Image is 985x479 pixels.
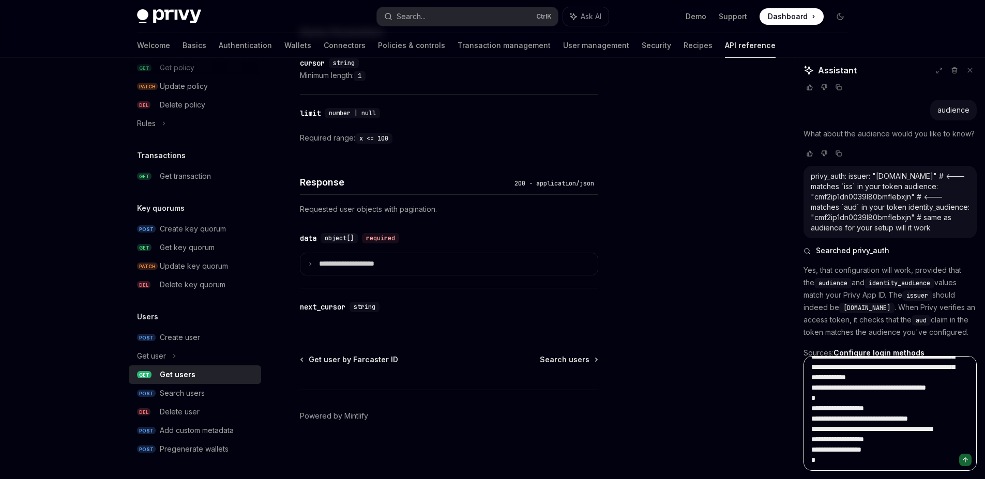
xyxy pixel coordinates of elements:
span: Ctrl K [536,12,552,21]
a: Dashboard [760,8,824,25]
div: required [362,233,399,243]
a: Wallets [284,33,311,58]
span: issuer [906,291,928,300]
div: data [300,233,316,243]
a: GETGet transaction [129,167,261,186]
span: POST [137,390,156,397]
span: Ask AI [581,11,601,22]
a: Policies & controls [378,33,445,58]
img: dark logo [137,9,201,24]
a: Configure login methods [834,348,925,358]
div: Get users [160,368,195,381]
a: DELDelete key quorum [129,275,261,294]
div: limit [300,108,321,118]
a: User management [563,33,629,58]
span: POST [137,427,156,435]
span: GET [137,173,151,180]
a: Support [719,11,747,22]
span: Search users [540,354,589,365]
button: Send message [959,454,972,466]
span: Assistant [818,64,857,76]
a: Welcome [137,33,170,58]
span: DEL [137,101,150,109]
div: Get transaction [160,170,211,182]
span: string [333,59,355,67]
span: object[] [325,234,354,242]
button: Searched privy_auth [804,245,977,256]
p: What about the audience would you like to know? [804,128,977,140]
a: Transaction management [458,33,551,58]
span: GET [137,244,151,252]
a: POSTPregenerate wallets [129,440,261,458]
div: Add custom metadata [160,424,234,437]
span: POST [137,445,156,453]
span: Get user by Farcaster ID [309,354,398,365]
code: 1 [354,71,366,81]
a: PATCHUpdate policy [129,77,261,96]
span: POST [137,334,156,342]
span: Dashboard [768,11,808,22]
h5: Transactions [137,149,186,162]
a: Connectors [324,33,366,58]
span: PATCH [137,262,158,270]
div: Get user [137,350,166,362]
div: privy_auth: issuer: "[DOMAIN_NAME]" # <--- matches `iss` in your token audience: "cmf2ip1dn0039l8... [811,171,969,233]
a: API reference [725,33,776,58]
div: Delete user [160,406,200,418]
h4: Response [300,175,510,189]
a: Get user by Farcaster ID [301,354,398,365]
span: PATCH [137,83,158,90]
button: Ask AI [563,7,609,26]
p: Yes, that configuration will work, provided that the and values match your Privy App ID. The shou... [804,264,977,338]
a: Demo [686,11,706,22]
a: PATCHUpdate key quorum [129,257,261,275]
span: POST [137,225,156,233]
div: Update key quorum [160,260,228,272]
div: Search users [160,387,205,399]
a: POSTAdd custom metadata [129,421,261,440]
div: Update policy [160,80,208,92]
div: Rules [137,117,156,130]
h5: Users [137,311,158,323]
div: Create key quorum [160,223,226,235]
a: Basics [183,33,206,58]
span: identity_audience [869,279,930,287]
button: Search...CtrlK [377,7,558,26]
a: DELDelete user [129,403,261,421]
span: aud [916,316,927,325]
span: DEL [137,281,150,289]
div: cursor [300,58,325,68]
a: Powered by Mintlify [300,411,368,421]
div: Delete key quorum [160,279,225,291]
a: POSTCreate key quorum [129,220,261,238]
div: Delete policy [160,99,205,111]
a: Search users [540,354,597,365]
span: number | null [329,109,376,117]
span: [DOMAIN_NAME] [843,304,890,312]
a: GETGet key quorum [129,238,261,257]
a: Security [642,33,671,58]
div: Create user [160,331,200,344]
a: POSTCreate user [129,328,261,347]
p: Sources: [804,347,977,372]
a: POSTSearch users [129,384,261,403]
div: Required range: [300,132,598,144]
code: x <= 100 [355,133,392,144]
div: Get key quorum [160,241,215,254]
a: Recipes [684,33,713,58]
a: Authentication [219,33,272,58]
div: Minimum length: [300,69,598,82]
span: string [354,303,375,311]
p: Requested user objects with pagination. [300,203,598,215]
h5: Key quorums [137,202,185,214]
div: next_cursor [300,302,345,312]
span: GET [137,371,151,379]
div: audience [937,105,969,115]
span: DEL [137,408,150,416]
a: DELDelete policy [129,96,261,114]
div: Pregenerate wallets [160,443,229,455]
a: GETGet users [129,365,261,384]
span: Searched privy_auth [816,245,889,256]
button: Toggle dark mode [832,8,848,25]
span: audience [819,279,847,287]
